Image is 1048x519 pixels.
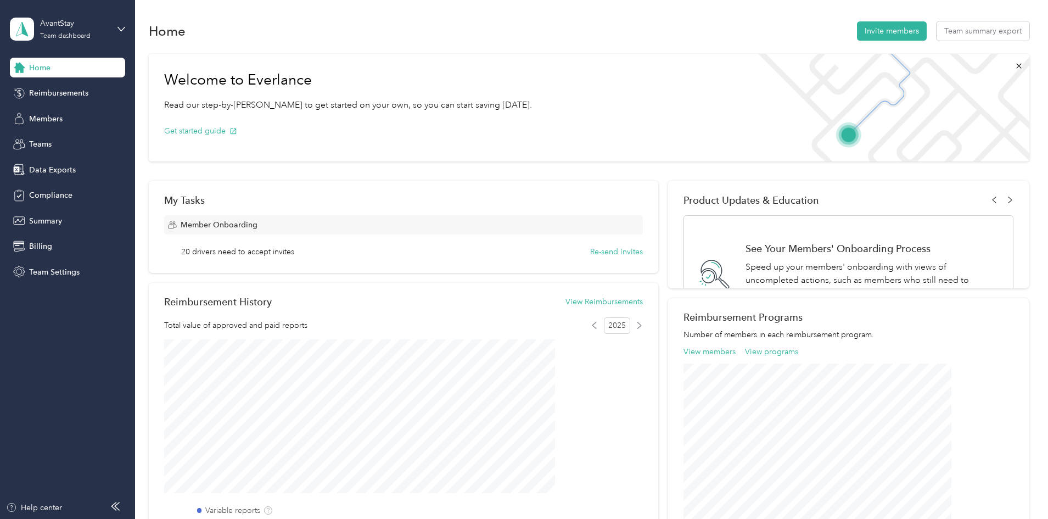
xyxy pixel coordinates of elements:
[746,260,1002,301] p: Speed up your members' onboarding with views of uncompleted actions, such as members who still ne...
[164,320,307,331] span: Total value of approved and paid reports
[746,243,1002,254] h1: See Your Members' Onboarding Process
[29,138,52,150] span: Teams
[745,346,798,358] button: View programs
[40,33,91,40] div: Team dashboard
[937,21,1029,41] button: Team summary export
[604,317,630,334] span: 2025
[29,241,52,252] span: Billing
[683,311,1014,323] h2: Reimbursement Programs
[29,164,76,176] span: Data Exports
[565,296,643,308] button: View Reimbursements
[747,54,1029,161] img: Welcome to everlance
[205,505,260,516] label: Variable reports
[683,194,819,206] span: Product Updates & Education
[987,457,1048,519] iframe: Everlance-gr Chat Button Frame
[590,246,643,258] button: Re-send invites
[29,266,80,278] span: Team Settings
[164,296,272,308] h2: Reimbursement History
[857,21,927,41] button: Invite members
[29,215,62,227] span: Summary
[29,87,88,99] span: Reimbursements
[181,246,294,258] span: 20 drivers need to accept invites
[164,194,643,206] div: My Tasks
[149,25,186,37] h1: Home
[6,502,62,514] button: Help center
[181,219,257,231] span: Member Onboarding
[683,346,736,358] button: View members
[40,18,109,29] div: AvantStay
[164,125,237,137] button: Get started guide
[29,189,72,201] span: Compliance
[29,113,63,125] span: Members
[164,98,532,112] p: Read our step-by-[PERSON_NAME] to get started on your own, so you can start saving [DATE].
[29,62,51,74] span: Home
[683,329,1014,341] p: Number of members in each reimbursement program.
[164,71,532,89] h1: Welcome to Everlance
